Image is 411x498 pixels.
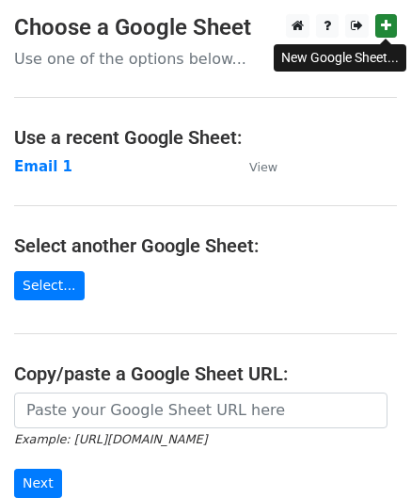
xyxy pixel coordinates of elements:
h4: Copy/paste a Google Sheet URL: [14,362,397,385]
input: Next [14,469,62,498]
h4: Use a recent Google Sheet: [14,126,397,149]
h3: Choose a Google Sheet [14,14,397,41]
small: Example: [URL][DOMAIN_NAME] [14,432,207,446]
a: Email 1 [14,158,72,175]
a: View [230,158,277,175]
a: Select... [14,271,85,300]
div: New Google Sheet... [274,44,406,72]
h4: Select another Google Sheet: [14,234,397,257]
p: Use one of the options below... [14,49,397,69]
small: View [249,160,277,174]
input: Paste your Google Sheet URL here [14,393,387,428]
